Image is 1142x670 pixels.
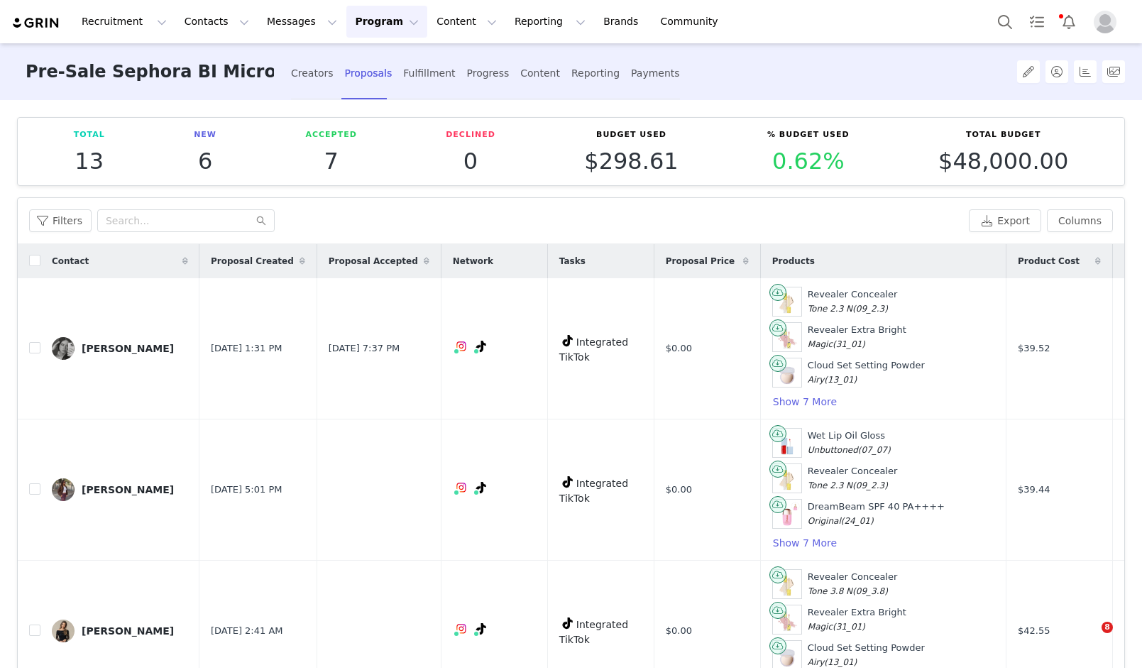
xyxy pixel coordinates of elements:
[29,209,92,232] button: Filters
[773,605,801,634] img: REVEALER_EXTRA_BRIGHT_MAGIC_SMUDGE.jpg
[666,341,692,356] span: $0.00
[446,129,495,141] p: Declined
[808,586,852,596] span: Tone 3.8 N
[584,129,678,141] p: Budget Used
[346,6,427,38] button: Program
[176,6,258,38] button: Contacts
[833,339,865,349] span: (31_01)
[97,209,275,232] input: Search...
[808,516,841,526] span: Original
[456,482,467,493] img: instagram.svg
[631,55,680,92] div: Payments
[403,55,455,92] div: Fulfillment
[11,16,61,30] img: grin logo
[456,623,467,635] img: instagram.svg
[559,619,628,645] span: Integrated TikTok
[506,6,594,38] button: Reporting
[652,6,733,38] a: Community
[82,625,174,637] div: [PERSON_NAME]
[74,129,105,141] p: Total
[194,129,216,141] p: New
[584,148,678,175] span: $298.61
[767,148,850,174] p: 0.62%
[52,478,75,501] img: 2aa5eeab-e964-47bb-bea2-34c9d4a9e454.jpg
[211,341,282,356] span: [DATE] 1:31 PM
[858,445,891,455] span: (07_07)
[767,129,850,141] p: % Budget Used
[559,336,628,363] span: Integrated TikTok
[808,641,925,669] div: Cloud Set Setting Powder
[841,516,874,526] span: (24_01)
[428,6,505,38] button: Content
[1085,11,1131,33] button: Profile
[808,605,906,633] div: Revealer Extra Bright
[571,55,620,92] div: Reporting
[453,255,493,268] span: Network
[808,375,825,385] span: Airy
[773,358,801,387] img: CLOUDSET_AIRY.jpg
[456,341,467,352] img: instagram.svg
[773,464,801,493] img: RC2024_0.5_vessel_4a3c47be-e82c-4a8e-bfb5-22f54ef3346d.jpg
[824,375,857,385] span: (13_01)
[772,393,838,410] button: Show 7 More
[989,6,1021,38] button: Search
[73,6,175,38] button: Recruitment
[666,483,692,497] span: $0.00
[520,55,560,92] div: Content
[305,129,356,141] p: Accepted
[194,148,216,174] p: 6
[305,148,356,174] p: 7
[969,209,1041,232] button: Export
[446,148,495,174] p: 0
[666,255,735,268] span: Proposal Price
[52,255,89,268] span: Contact
[808,339,833,349] span: Magic
[824,657,857,667] span: (13_01)
[808,323,906,351] div: Revealer Extra Bright
[258,6,346,38] button: Messages
[808,464,898,492] div: Revealer Concealer
[772,534,838,551] button: Show 7 More
[291,55,334,92] div: Creators
[559,478,628,504] span: Integrated TikTok
[666,624,692,638] span: $0.00
[808,480,852,490] span: Tone 2.3 N
[808,304,852,314] span: Tone 2.3 N
[52,620,75,642] img: 31be5866-abba-4d0f-8493-f9da3836ba10.jpg
[52,337,75,360] img: 6feaed23-dd6b-41f7-ac76-450992eaebc2.jpg
[808,429,891,456] div: Wet Lip Oil Gloss
[808,500,945,527] div: DreamBeam SPF 40 PA++++
[1021,6,1053,38] a: Tasks
[773,570,801,598] img: RC2024_0.5_vessel_4a3c47be-e82c-4a8e-bfb5-22f54ef3346d.jpg
[329,255,418,268] span: Proposal Accepted
[852,480,888,490] span: (09_2.3)
[345,55,392,92] div: Proposals
[1018,255,1080,268] span: Product Cost
[467,55,510,92] div: Progress
[52,337,188,360] a: [PERSON_NAME]
[773,641,801,669] img: CLOUDSET_AIRY.jpg
[26,43,274,101] h3: Pre-Sale Sephora BI Micro Campaign
[808,287,898,315] div: Revealer Concealer
[52,620,188,642] a: [PERSON_NAME]
[74,148,105,174] p: 13
[852,586,888,596] span: (09_3.8)
[211,624,283,638] span: [DATE] 2:41 AM
[773,429,801,457] img: WLO_PDP_HeroVessel_SLUSHIE_5.2025_22261aba-2760-4cec-9881-bd49aa1f463e.jpg
[1053,6,1085,38] button: Notifications
[1047,209,1113,232] button: Columns
[808,657,825,667] span: Airy
[256,216,266,226] i: icon: search
[329,341,400,356] span: [DATE] 7:37 PM
[82,484,174,495] div: [PERSON_NAME]
[211,255,294,268] span: Proposal Created
[1102,622,1113,633] span: 8
[559,255,586,268] span: Tasks
[833,622,865,632] span: (31_01)
[852,304,888,314] span: (09_2.3)
[52,478,188,501] a: [PERSON_NAME]
[211,483,282,497] span: [DATE] 5:01 PM
[773,323,801,351] img: REVEALER_EXTRA_BRIGHT_MAGIC_SMUDGE.jpg
[1094,11,1116,33] img: placeholder-profile.jpg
